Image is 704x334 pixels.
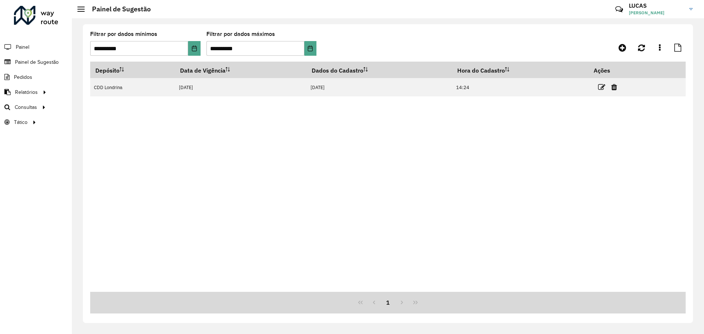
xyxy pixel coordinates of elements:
[92,5,151,13] font: Painel de Sugestão
[598,82,605,92] a: Editar
[95,67,120,74] font: Depósito
[15,104,37,110] font: Consultas
[179,84,193,91] font: [DATE]
[304,41,316,56] button: Escolha a data
[15,59,59,65] font: Painel de Sugestão
[629,10,664,15] font: [PERSON_NAME]
[629,2,647,9] font: LUCAS
[188,41,200,56] button: Escolha a data
[381,296,395,309] button: 1
[15,89,38,95] font: Relatórios
[14,120,27,125] font: Tático
[611,1,627,17] a: Contato Rápido
[311,84,324,91] font: [DATE]
[16,44,29,50] font: Painel
[312,67,363,74] font: Dados do Cadastro
[180,67,225,74] font: Data de Vigência
[611,82,617,92] a: Excluir
[594,67,610,74] font: Ações
[14,74,32,80] font: Pedidos
[206,31,275,37] font: Filtrar por dados máximos
[90,31,157,37] font: Filtrar por dados mínimos
[386,299,390,306] font: 1
[456,84,469,91] font: 14:24
[457,67,505,74] font: Hora do Cadastro
[94,84,122,91] font: CDD Londrina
